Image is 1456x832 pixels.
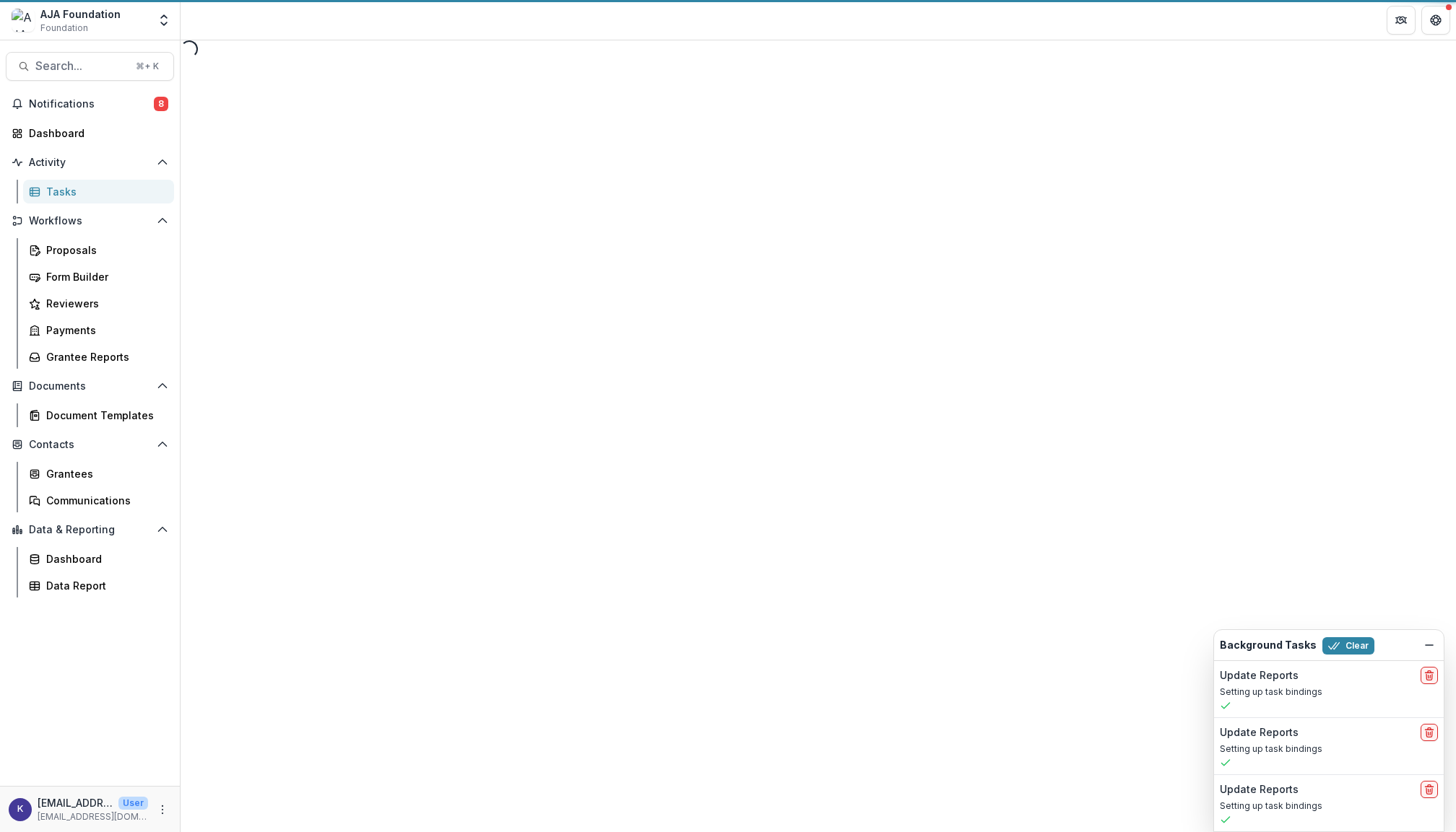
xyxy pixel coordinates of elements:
[29,215,151,227] span: Workflows
[23,574,174,597] a: Data Report
[40,6,121,22] div: AJA Foundation
[1220,784,1299,796] h2: Update Reports
[23,180,174,203] a: Tasks
[29,380,151,393] span: Documents
[17,805,23,814] div: kjarrett@ajafoundation.org
[154,6,174,35] button: Open entity switcher
[46,349,162,364] div: Grantee Reports
[46,269,162,284] div: Form Builder
[46,184,162,199] div: Tasks
[1220,639,1317,652] h2: Background Tasks
[1421,667,1438,684] button: delete
[1220,670,1299,682] h2: Update Reports
[6,433,174,456] button: Open Contacts
[6,52,174,81] button: Search...
[23,547,174,571] a: Dashboard
[1421,6,1450,35] button: Get Help
[46,551,162,566] div: Dashboard
[29,126,162,141] div: Dashboard
[1387,6,1416,35] button: Partners
[35,59,127,73] span: Search...
[12,9,35,32] img: AJA Foundation
[23,318,174,342] a: Payments
[6,92,174,115] button: Notifications8
[6,121,174,145] a: Dashboard
[29,98,154,110] span: Notifications
[46,323,162,338] div: Payments
[6,209,174,232] button: Open Workflows
[1220,800,1438,813] p: Setting up task bindings
[1220,743,1438,756] p: Setting up task bindings
[29,439,151,451] span: Contacts
[23,265,174,289] a: Form Builder
[1421,724,1438,741] button: delete
[23,345,174,369] a: Grantee Reports
[23,489,174,512] a: Communications
[118,797,148,810] p: User
[133,58,162,74] div: ⌘ + K
[46,242,162,258] div: Proposals
[154,97,168,111] span: 8
[29,157,151,169] span: Activity
[1421,636,1438,654] button: Dismiss
[1322,637,1374,654] button: Clear
[46,578,162,593] div: Data Report
[1421,781,1438,798] button: delete
[154,801,171,818] button: More
[38,795,113,810] p: [EMAIL_ADDRESS][DOMAIN_NAME]
[46,466,162,481] div: Grantees
[23,462,174,486] a: Grantees
[1220,686,1438,699] p: Setting up task bindings
[46,296,162,311] div: Reviewers
[6,518,174,541] button: Open Data & Reporting
[6,375,174,398] button: Open Documents
[6,151,174,174] button: Open Activity
[23,238,174,262] a: Proposals
[38,810,148,823] p: [EMAIL_ADDRESS][DOMAIN_NAME]
[46,408,162,423] div: Document Templates
[40,22,88,35] span: Foundation
[23,292,174,315] a: Reviewers
[29,524,151,536] span: Data & Reporting
[46,493,162,508] div: Communications
[23,403,174,427] a: Document Templates
[1220,727,1299,739] h2: Update Reports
